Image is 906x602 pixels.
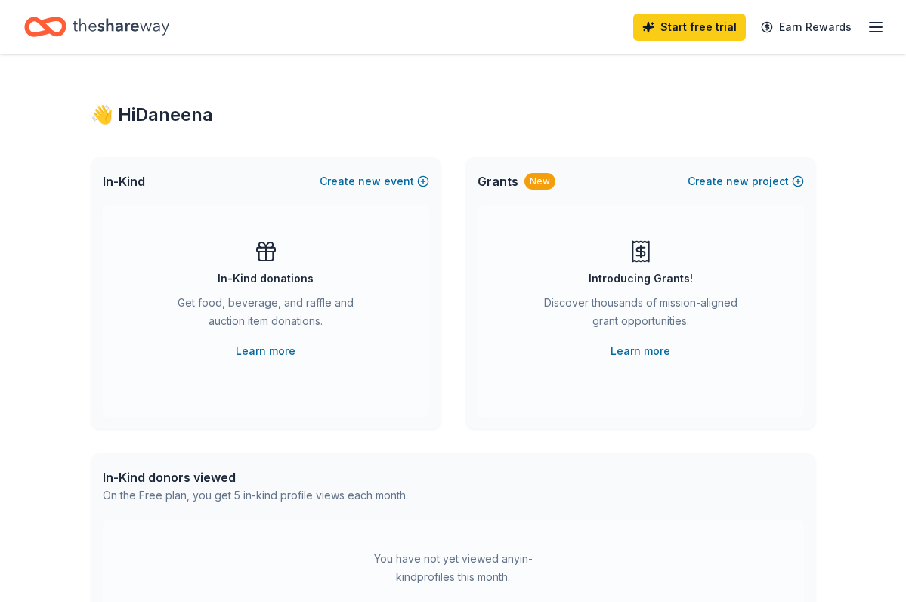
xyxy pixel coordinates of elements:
div: Get food, beverage, and raffle and auction item donations. [163,294,369,336]
div: You have not yet viewed any in-kind profiles this month. [359,550,548,586]
div: On the Free plan, you get 5 in-kind profile views each month. [103,486,408,505]
a: Home [24,9,169,45]
span: Grants [478,172,518,190]
div: Introducing Grants! [589,270,693,288]
a: Learn more [236,342,295,360]
button: Createnewproject [688,172,804,190]
a: Earn Rewards [752,14,861,41]
button: Createnewevent [320,172,429,190]
div: 👋 Hi Daneena [91,103,816,127]
div: In-Kind donations [218,270,314,288]
a: Start free trial [633,14,746,41]
div: New [524,173,555,190]
div: Discover thousands of mission-aligned grant opportunities. [538,294,744,336]
span: new [358,172,381,190]
span: new [726,172,749,190]
a: Learn more [611,342,670,360]
div: In-Kind donors viewed [103,468,408,486]
span: In-Kind [103,172,145,190]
